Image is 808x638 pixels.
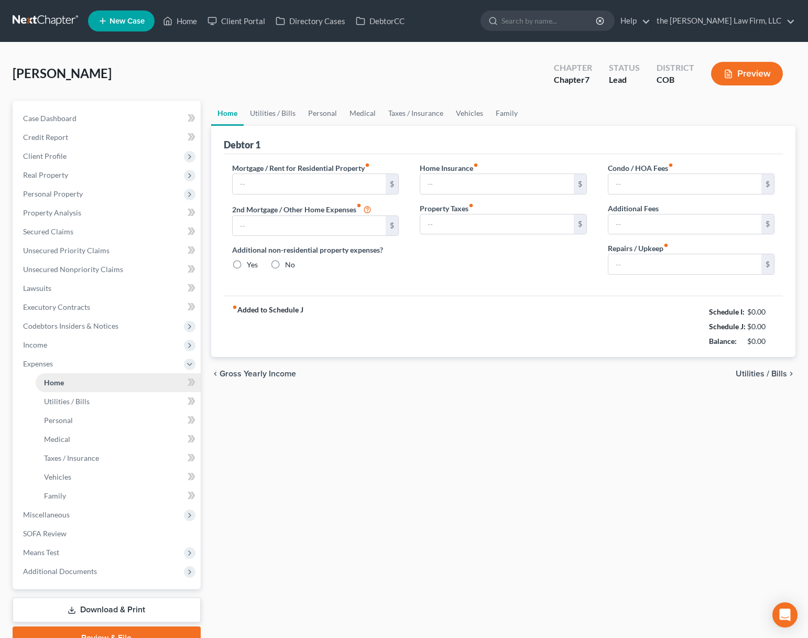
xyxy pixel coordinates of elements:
[36,392,201,411] a: Utilities / Bills
[233,174,386,194] input: --
[709,337,737,345] strong: Balance:
[609,62,640,74] div: Status
[608,254,762,274] input: --
[110,17,145,25] span: New Case
[761,214,774,234] div: $
[747,321,775,332] div: $0.00
[420,214,574,234] input: --
[211,101,244,126] a: Home
[23,284,51,293] span: Lawsuits
[608,214,762,234] input: --
[343,101,382,126] a: Medical
[23,529,67,538] span: SOFA Review
[202,12,270,30] a: Client Portal
[285,259,295,270] label: No
[23,302,90,311] span: Executory Contracts
[23,152,67,160] span: Client Profile
[232,305,237,310] i: fiber_manual_record
[501,11,597,30] input: Search by name...
[13,66,112,81] span: [PERSON_NAME]
[23,208,81,217] span: Property Analysis
[36,373,201,392] a: Home
[44,397,90,406] span: Utilities / Bills
[23,189,83,198] span: Personal Property
[247,259,258,270] label: Yes
[224,138,260,151] div: Debtor 1
[232,203,372,215] label: 2nd Mortgage / Other Home Expenses
[787,370,795,378] i: chevron_right
[244,101,302,126] a: Utilities / Bills
[36,449,201,468] a: Taxes / Insurance
[15,524,201,543] a: SOFA Review
[574,214,586,234] div: $
[220,370,296,378] span: Gross Yearly Income
[23,227,73,236] span: Secured Claims
[232,163,370,174] label: Mortgage / Rent for Residential Property
[420,203,474,214] label: Property Taxes
[709,322,746,331] strong: Schedule J:
[232,244,399,255] label: Additional non-residential property expenses?
[356,203,362,208] i: fiber_manual_record
[36,486,201,505] a: Family
[15,260,201,279] a: Unsecured Nonpriority Claims
[23,567,97,576] span: Additional Documents
[44,378,64,387] span: Home
[15,203,201,222] a: Property Analysis
[15,109,201,128] a: Case Dashboard
[382,101,450,126] a: Taxes / Insurance
[554,74,592,86] div: Chapter
[36,468,201,486] a: Vehicles
[23,114,77,123] span: Case Dashboard
[608,243,669,254] label: Repairs / Upkeep
[44,491,66,500] span: Family
[36,430,201,449] a: Medical
[615,12,650,30] a: Help
[420,163,478,174] label: Home Insurance
[574,174,586,194] div: $
[386,174,398,194] div: $
[657,74,694,86] div: COB
[761,254,774,274] div: $
[44,416,73,425] span: Personal
[15,241,201,260] a: Unsecured Priority Claims
[36,411,201,430] a: Personal
[23,133,68,142] span: Credit Report
[270,12,351,30] a: Directory Cases
[15,222,201,241] a: Secured Claims
[15,279,201,298] a: Lawsuits
[585,74,589,84] span: 7
[554,62,592,74] div: Chapter
[23,321,118,330] span: Codebtors Insiders & Notices
[761,174,774,194] div: $
[468,203,474,208] i: fiber_manual_record
[13,598,201,622] a: Download & Print
[609,74,640,86] div: Lead
[211,370,220,378] i: chevron_left
[23,510,70,519] span: Miscellaneous
[23,265,123,274] span: Unsecured Nonpriority Claims
[657,62,694,74] div: District
[23,359,53,368] span: Expenses
[15,298,201,317] a: Executory Contracts
[736,370,787,378] span: Utilities / Bills
[450,101,489,126] a: Vehicles
[608,203,659,214] label: Additional Fees
[23,170,68,179] span: Real Property
[44,453,99,462] span: Taxes / Insurance
[351,12,410,30] a: DebtorCC
[473,163,478,168] i: fiber_manual_record
[15,128,201,147] a: Credit Report
[158,12,202,30] a: Home
[302,101,343,126] a: Personal
[608,163,673,174] label: Condo / HOA Fees
[23,246,110,255] span: Unsecured Priority Claims
[233,216,386,236] input: --
[23,340,47,349] span: Income
[747,307,775,317] div: $0.00
[23,548,59,557] span: Means Test
[663,243,669,248] i: fiber_manual_record
[747,336,775,347] div: $0.00
[651,12,795,30] a: the [PERSON_NAME] Law Firm, LLC
[736,370,795,378] button: Utilities / Bills chevron_right
[44,472,71,481] span: Vehicles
